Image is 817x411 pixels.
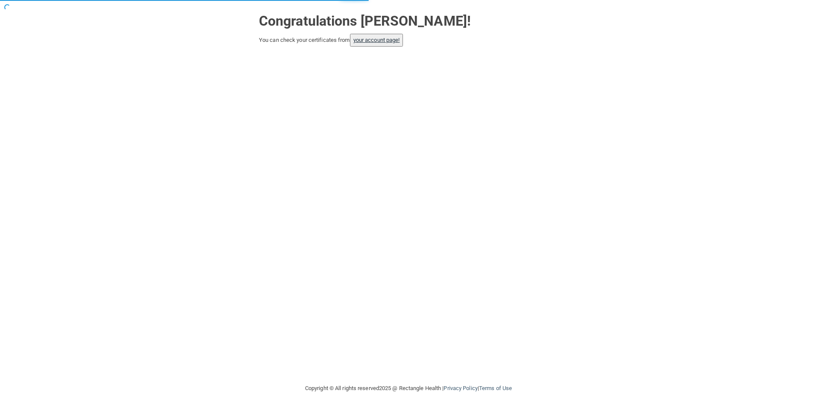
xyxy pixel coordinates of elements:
[444,385,477,391] a: Privacy Policy
[253,375,564,402] div: Copyright © All rights reserved 2025 @ Rectangle Health | |
[479,385,512,391] a: Terms of Use
[350,34,403,47] button: your account page!
[259,13,471,29] strong: Congratulations [PERSON_NAME]!
[259,34,558,47] div: You can check your certificates from
[353,37,400,43] a: your account page!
